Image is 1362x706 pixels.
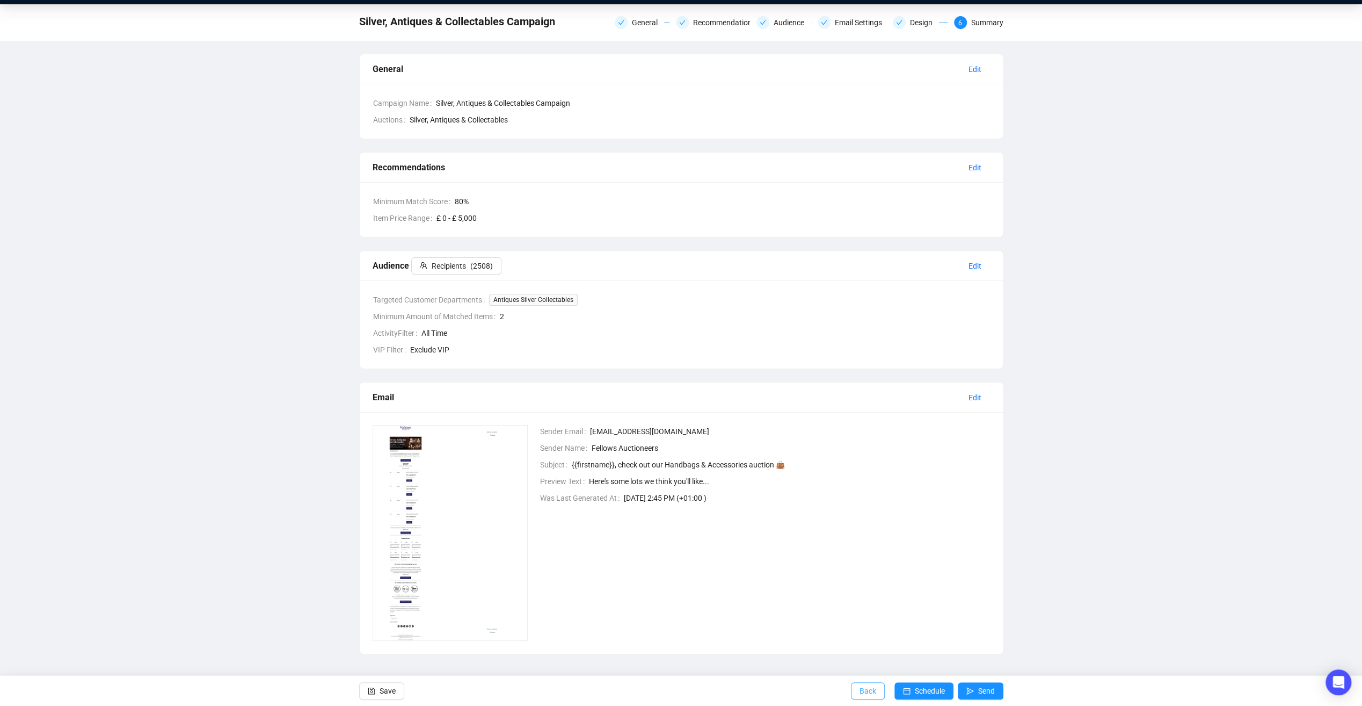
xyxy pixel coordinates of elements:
button: Edit [960,159,990,176]
span: Edit [968,260,981,272]
button: Save [359,682,404,700]
div: Email Settings [835,16,888,29]
button: Edit [960,61,990,78]
span: 80 % [455,196,990,207]
span: check [821,19,827,26]
button: Send [958,682,1003,700]
span: {{firstname}}, check out our Handbags & Accessories auction 👜 [572,459,990,471]
span: ( 2508 ) [470,260,493,272]
span: [EMAIL_ADDRESS][DOMAIN_NAME] [590,426,990,437]
span: 6 [958,19,962,27]
button: Back [851,682,885,700]
span: Preview Text [540,476,589,487]
div: Email [373,391,960,404]
div: Design [893,16,948,29]
span: Sender Email [540,426,590,437]
span: Here's some lots we think you'll like... [589,476,990,487]
span: Item Price Range [373,212,436,224]
div: Audience [756,16,811,29]
div: Email Settings [818,16,886,29]
div: General [615,16,669,29]
span: Recipients [432,260,466,272]
span: check [760,19,766,26]
span: check [896,19,902,26]
span: save [368,687,375,695]
span: check [679,19,686,26]
span: calendar [903,687,911,695]
span: Targeted Customer Departments [373,294,489,306]
div: Recommendations [676,16,750,29]
span: Edit [968,63,981,75]
div: Recommendations [373,161,960,174]
img: 1759931086047-PcFId5XREKYm11MQ.png [373,425,528,641]
span: Save [380,676,396,706]
span: Send [978,676,995,706]
span: Silver, Antiques & Collectables [410,114,508,126]
div: General [632,16,664,29]
span: Exclude VIP [410,344,990,356]
span: ActivityFilter [373,327,421,339]
span: 2 [500,311,990,322]
span: All Time [421,327,990,339]
span: check [618,19,624,26]
div: Design [910,16,939,29]
div: Summary [971,16,1003,29]
span: Silver, Antiques & Collectables Campaign [436,97,990,109]
span: Edit [968,392,981,404]
span: Fellows Auctioneers [592,442,990,454]
span: Audience [373,261,501,271]
span: Campaign Name [373,97,436,109]
span: Minimum Amount of Matched Items [373,311,500,322]
span: £ 0 - £ 5,000 [436,212,990,224]
span: Was Last Generated At [540,492,624,504]
span: Silver, Antiques & Collectables Campaign [359,13,555,30]
span: Antiques Silver Collectables [489,294,578,306]
span: Minimum Match Score [373,196,455,207]
span: Subject [540,459,572,471]
span: Back [860,676,876,706]
span: Schedule [915,676,945,706]
button: Recipients(2508) [411,257,501,275]
button: Edit [960,389,990,406]
span: Auctions [373,114,410,126]
span: Edit [968,162,981,174]
span: send [966,687,974,695]
div: Recommendations [693,16,762,29]
button: Schedule [894,682,953,700]
span: [DATE] 2:45 PM (+01:00 ) [624,492,990,504]
div: General [373,62,960,76]
span: Sender Name [540,442,592,454]
button: Edit [960,257,990,275]
div: Open Intercom Messenger [1325,669,1351,695]
span: team [420,262,427,269]
div: Audience [774,16,811,29]
span: VIP Filter [373,344,410,356]
div: 6Summary [954,16,1003,29]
